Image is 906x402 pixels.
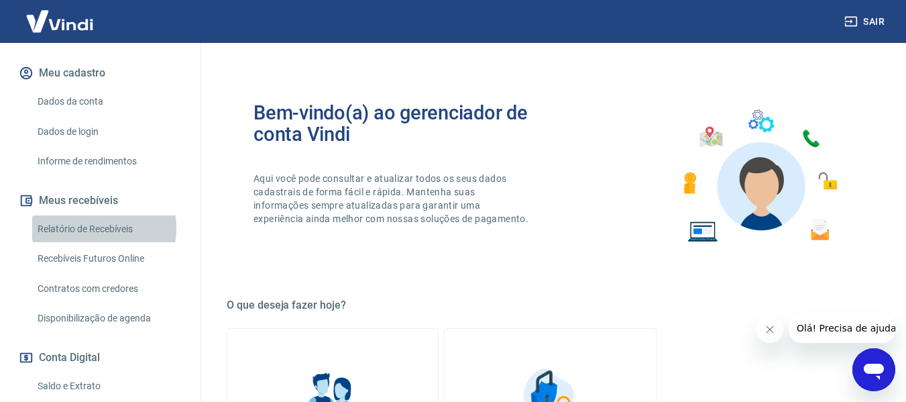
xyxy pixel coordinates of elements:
img: Imagem de um avatar masculino com diversos icones exemplificando as funcionalidades do gerenciado... [671,102,847,250]
p: Aqui você pode consultar e atualizar todos os seus dados cadastrais de forma fácil e rápida. Mant... [253,172,531,225]
a: Saldo e Extrato [32,372,184,400]
iframe: Fechar mensagem [756,316,783,343]
a: Disponibilização de agenda [32,305,184,332]
h5: O que deseja fazer hoje? [227,299,874,312]
button: Conta Digital [16,343,184,372]
a: Relatório de Recebíveis [32,215,184,243]
a: Dados de login [32,118,184,146]
iframe: Mensagem da empresa [789,313,895,343]
a: Dados da conta [32,88,184,115]
h2: Bem-vindo(a) ao gerenciador de conta Vindi [253,102,551,145]
img: Vindi [16,1,103,42]
button: Meus recebíveis [16,186,184,215]
span: Olá! Precisa de ajuda? [8,9,113,20]
a: Recebíveis Futuros Online [32,245,184,272]
a: Contratos com credores [32,275,184,303]
iframe: Botão para abrir a janela de mensagens [852,348,895,391]
button: Meu cadastro [16,58,184,88]
a: Informe de rendimentos [32,148,184,175]
button: Sair [842,9,890,34]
